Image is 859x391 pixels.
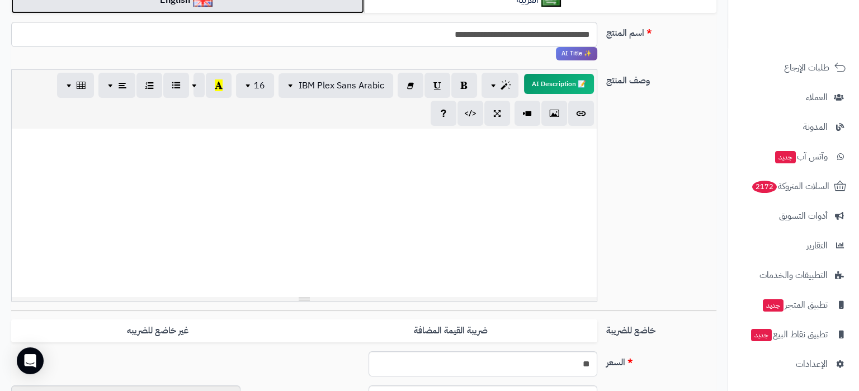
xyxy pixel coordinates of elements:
a: وآتس آبجديد [735,143,852,170]
span: جديد [763,299,784,312]
a: المدونة [735,114,852,140]
span: العملاء [806,89,828,105]
button: 📝 AI Description [524,74,594,94]
span: الإعدادات [796,356,828,372]
span: جديد [751,329,772,341]
span: 16 [254,79,265,92]
span: التقارير [806,238,828,253]
a: الإعدادات [735,351,852,378]
a: التطبيقات والخدمات [735,262,852,289]
a: العملاء [735,84,852,111]
button: IBM Plex Sans Arabic [279,73,393,98]
label: وصف المنتج [602,69,721,87]
span: طلبات الإرجاع [784,60,829,76]
a: السلات المتروكة2172 [735,173,852,200]
span: تطبيق نقاط البيع [750,327,828,342]
a: أدوات التسويق [735,202,852,229]
span: انقر لاستخدام رفيقك الذكي [556,47,597,60]
a: تطبيق المتجرجديد [735,291,852,318]
span: IBM Plex Sans Arabic [299,79,384,92]
button: 16 [236,73,274,98]
div: Open Intercom Messenger [17,347,44,374]
span: وآتس آب [774,149,828,164]
label: اسم المنتج [602,22,721,40]
label: ضريبة القيمة المضافة [304,319,597,342]
a: طلبات الإرجاع [735,54,852,81]
span: التطبيقات والخدمات [759,267,828,283]
label: السعر [602,351,721,369]
span: المدونة [803,119,828,135]
a: تطبيق نقاط البيعجديد [735,321,852,348]
label: غير خاضع للضريبه [11,319,304,342]
span: السلات المتروكة [751,178,829,194]
span: 2172 [752,181,777,193]
span: تطبيق المتجر [762,297,828,313]
label: خاضع للضريبة [602,319,721,337]
span: أدوات التسويق [779,208,828,224]
a: التقارير [735,232,852,259]
span: جديد [775,151,796,163]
